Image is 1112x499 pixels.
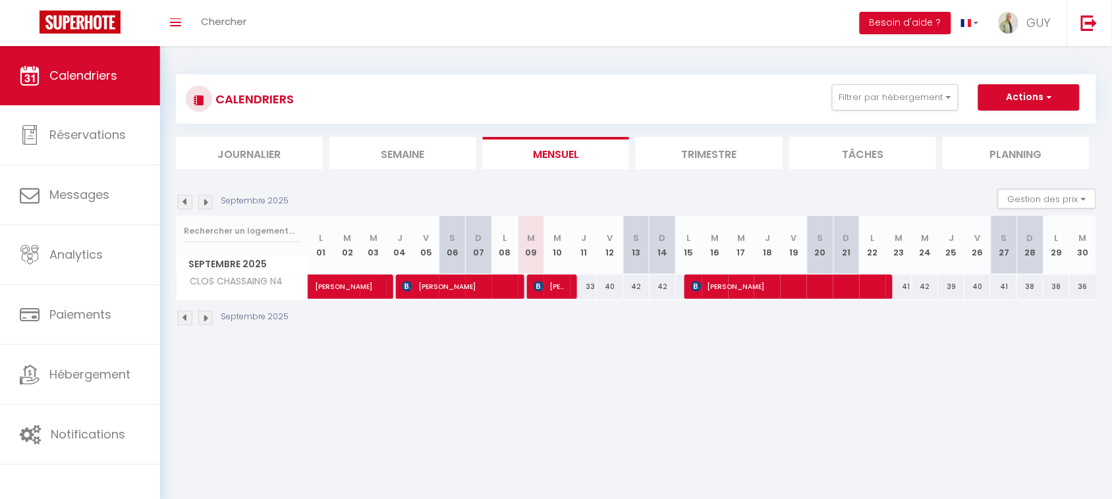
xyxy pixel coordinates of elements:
li: Mensuel [483,137,630,169]
th: 12 [597,216,623,275]
abbr: M [737,232,745,244]
div: 39 [939,275,965,299]
abbr: M [922,232,930,244]
div: 38 [1043,275,1070,299]
th: 23 [886,216,912,275]
abbr: L [871,232,875,244]
th: 29 [1043,216,1070,275]
div: 42 [623,275,650,299]
th: 20 [807,216,833,275]
abbr: L [319,232,323,244]
abbr: J [581,232,586,244]
abbr: M [527,232,535,244]
th: 04 [387,216,413,275]
th: 27 [991,216,1017,275]
img: ... [999,12,1018,34]
abbr: D [476,232,482,244]
abbr: J [765,232,770,244]
button: Ouvrir le widget de chat LiveChat [11,5,50,45]
th: 02 [334,216,360,275]
abbr: S [818,232,823,244]
abbr: D [843,232,850,244]
abbr: D [659,232,666,244]
input: Rechercher un logement... [184,219,300,243]
button: Filtrer par hébergement [832,84,959,111]
th: 05 [413,216,439,275]
th: 11 [570,216,597,275]
abbr: S [449,232,455,244]
span: GUY [1027,14,1051,31]
th: 10 [544,216,570,275]
span: Réservations [49,126,126,143]
th: 09 [518,216,545,275]
span: Messages [49,186,109,203]
span: Calendriers [49,67,117,84]
abbr: M [553,232,561,244]
th: 14 [650,216,676,275]
abbr: L [503,232,507,244]
span: [PERSON_NAME] [534,274,569,299]
abbr: V [975,232,981,244]
div: 42 [912,275,939,299]
th: 18 [754,216,781,275]
li: Planning [943,137,1090,169]
th: 15 [676,216,702,275]
th: 16 [702,216,729,275]
a: [PERSON_NAME] [308,275,335,300]
th: 28 [1017,216,1043,275]
th: 17 [729,216,755,275]
img: Super Booking [40,11,121,34]
th: 08 [492,216,518,275]
abbr: M [370,232,377,244]
abbr: M [711,232,719,244]
li: Trimestre [636,137,783,169]
button: Gestion des prix [998,189,1096,209]
th: 26 [964,216,991,275]
span: Chercher [201,14,246,28]
button: Besoin d'aide ? [860,12,951,34]
span: Septembre 2025 [177,255,308,274]
th: 21 [833,216,860,275]
abbr: M [343,232,351,244]
span: Analytics [49,246,103,263]
th: 01 [308,216,335,275]
p: Septembre 2025 [221,311,289,323]
abbr: S [1001,232,1007,244]
li: Tâches [789,137,936,169]
abbr: L [687,232,691,244]
th: 07 [466,216,492,275]
div: 40 [964,275,991,299]
li: Semaine [329,137,476,169]
span: [PERSON_NAME] [315,267,406,292]
li: Journalier [176,137,323,169]
div: 36 [1070,275,1096,299]
abbr: V [423,232,429,244]
th: 22 [860,216,886,275]
div: 41 [991,275,1017,299]
div: 33 [570,275,597,299]
img: logout [1081,14,1098,31]
th: 06 [439,216,466,275]
span: Notifications [51,426,125,442]
th: 30 [1070,216,1096,275]
abbr: M [895,232,903,244]
abbr: J [397,232,403,244]
th: 25 [939,216,965,275]
h3: CALENDRIERS [212,84,294,114]
div: 40 [597,275,623,299]
div: 41 [886,275,912,299]
th: 19 [781,216,807,275]
abbr: J [949,232,954,244]
span: Paiements [49,306,111,323]
abbr: V [791,232,797,244]
span: CLOS CHASSAING N4 [179,275,287,289]
div: 42 [650,275,676,299]
div: 38 [1017,275,1043,299]
th: 24 [912,216,939,275]
th: 13 [623,216,650,275]
abbr: M [1079,232,1087,244]
abbr: S [633,232,639,244]
abbr: D [1027,232,1034,244]
span: [PERSON_NAME] [402,274,516,299]
span: Hébergement [49,366,130,382]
